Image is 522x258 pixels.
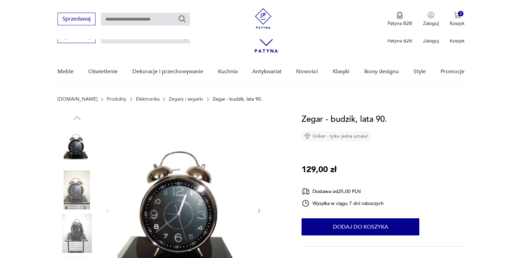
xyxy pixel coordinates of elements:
[296,59,318,85] a: Nowości
[107,96,126,102] a: Produkty
[423,12,439,27] button: Zaloguj
[302,131,371,141] div: Unikat - tylko jedna sztuka!
[58,170,97,209] img: Zdjęcie produktu Zegar - budzik, lata 90.
[169,96,203,102] a: Zegary i zegarki
[450,20,464,27] p: Koszyk
[213,96,262,102] p: Zegar - budzik, lata 90.
[450,38,464,44] p: Koszyk
[136,96,160,102] a: Elektronika
[333,59,349,85] a: Klasyki
[428,12,434,18] img: Ikonka użytkownika
[302,187,310,196] img: Ikona dostawy
[178,15,186,23] button: Szukaj
[58,35,96,40] a: Sprzedawaj
[454,12,461,18] img: Ikona koszyka
[387,20,412,27] p: Patyna B2B
[387,38,412,44] p: Patyna B2B
[450,12,464,27] button: 0Koszyk
[302,187,384,196] div: Dostawa od 25,00 PLN
[423,20,439,27] p: Zaloguj
[387,12,412,27] a: Ikona medaluPatyna B2B
[252,59,282,85] a: Antykwariat
[387,12,412,27] button: Patyna B2B
[423,38,439,44] p: Zaloguj
[218,59,238,85] a: Kuchnia
[88,59,118,85] a: Oświetlenie
[58,13,96,25] button: Sprzedawaj
[58,214,97,253] img: Zdjęcie produktu Zegar - budzik, lata 90.
[458,11,464,17] div: 0
[441,59,464,85] a: Promocje
[58,17,96,22] a: Sprzedawaj
[304,133,310,139] img: Ikona diamentu
[413,59,426,85] a: Style
[58,127,97,166] img: Zdjęcie produktu Zegar - budzik, lata 90.
[302,163,336,176] p: 129,00 zł
[302,199,384,207] div: Wysyłka w ciągu 7 dni roboczych
[302,113,387,126] h1: Zegar - budzik, lata 90.
[58,59,74,85] a: Meble
[58,96,98,102] a: [DOMAIN_NAME]
[364,59,399,85] a: Ikony designu
[396,12,403,19] img: Ikona medalu
[253,8,273,29] img: Patyna - sklep z meblami i dekoracjami vintage
[302,218,419,235] button: Dodaj do koszyka
[132,59,203,85] a: Dekoracje i przechowywanie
